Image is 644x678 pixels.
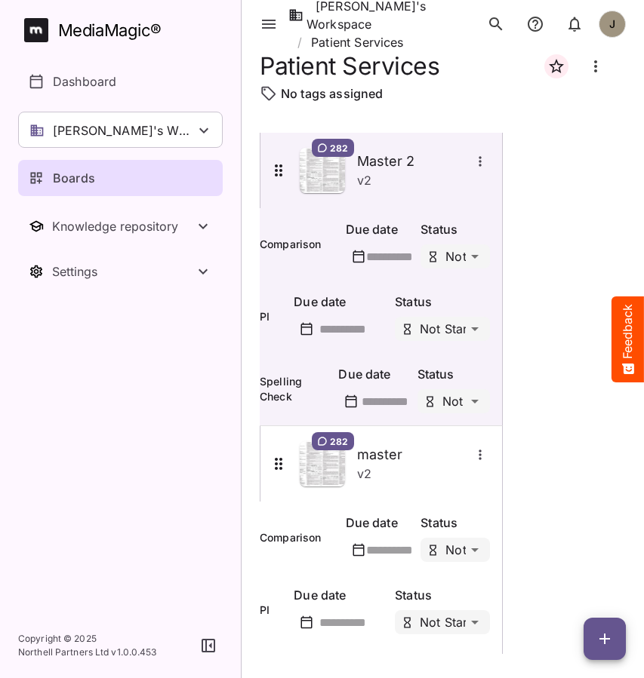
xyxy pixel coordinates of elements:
[18,208,223,244] button: Toggle Knowledge repository
[18,253,223,290] nav: Settings
[421,220,490,238] p: Status
[357,465,371,483] p: v 2
[297,33,302,51] span: /
[338,365,411,383] p: Due date
[330,435,348,447] span: 282
[52,219,194,234] div: Knowledge repository
[520,9,550,39] button: notifications
[18,646,157,659] p: Northell Partners Ltd v 1.0.0.453
[52,264,194,279] div: Settings
[578,48,614,84] button: Board more options
[300,441,345,486] img: Asset Thumbnail
[18,253,223,290] button: Toggle Settings
[599,11,626,38] div: J
[420,323,486,335] p: Not Started
[470,152,490,171] button: More options for Master 2
[357,152,470,170] h5: Master 2
[18,63,223,100] a: Dashboard
[395,293,490,311] p: Status
[18,208,223,244] nav: Knowledge repository
[58,18,162,43] div: MediaMagic ®
[294,586,389,604] p: Due date
[470,445,490,465] button: More options for master
[24,18,223,42] a: MediaMagic®
[442,395,509,407] p: Not Started
[294,293,389,311] p: Due date
[330,142,348,154] span: 282
[559,9,590,39] button: notifications
[481,9,511,39] button: search
[395,586,490,604] p: Status
[18,160,223,196] a: Boards
[357,171,371,189] p: v 2
[445,544,512,556] p: Not Started
[612,296,644,382] button: Feedback
[420,616,486,628] p: Not Started
[418,365,490,383] p: Status
[281,84,383,103] p: No tags assigned
[18,632,157,646] p: Copyright © 2025
[357,446,470,464] h5: master
[346,514,415,532] p: Due date
[53,72,116,91] p: Dashboard
[260,52,439,80] h1: Patient Services
[260,84,278,103] img: tag-outline.svg
[421,514,490,532] p: Status
[445,250,512,262] p: Not Started
[300,148,345,193] img: Asset Thumbnail
[346,220,415,238] p: Due date
[53,169,95,187] p: Boards
[53,121,195,140] p: [PERSON_NAME]'s Workspace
